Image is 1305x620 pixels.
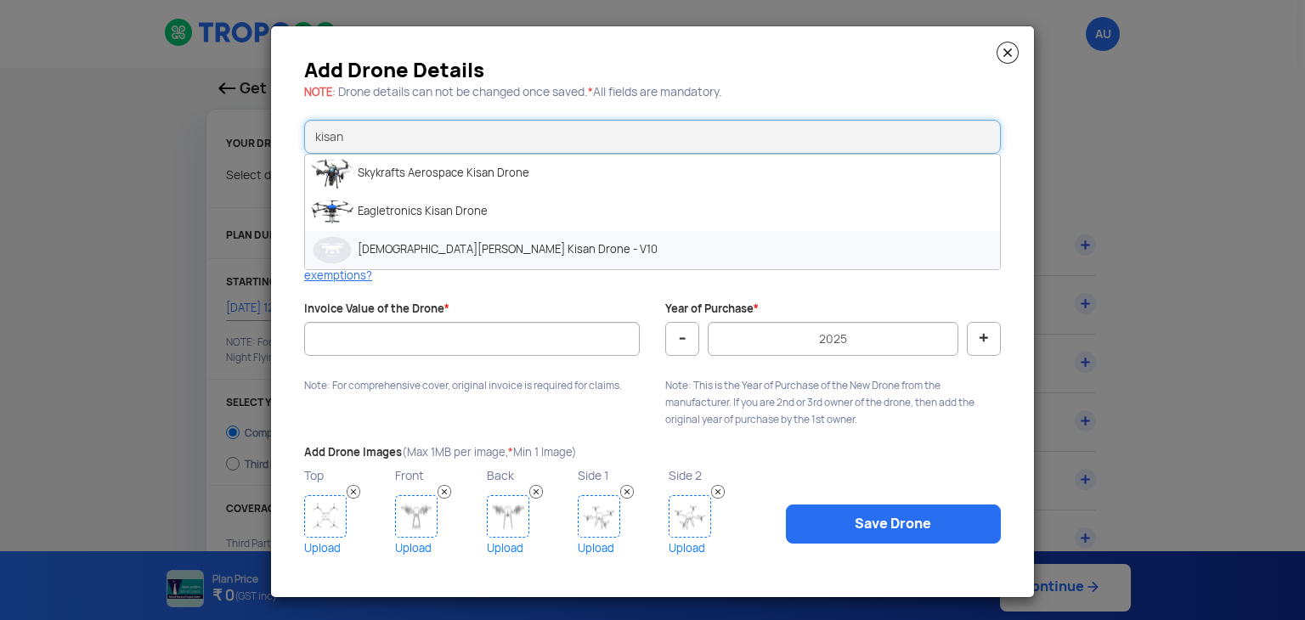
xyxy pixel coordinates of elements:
input: Drone Model : Search by name or brand, eg DOPO, Dhaksha [304,120,1001,154]
li: Skykrafts Aerospace Kisan Drone [305,155,1000,193]
img: Drone Image [304,495,347,538]
a: Save Drone [786,504,1001,544]
a: Upload [304,538,391,559]
img: Drone pic [311,197,353,227]
img: Drone pic [311,159,353,189]
a: Upload [669,538,755,559]
p: Front [395,465,482,487]
label: Year of Purchase [665,302,759,318]
li: Eagletronics Kisan Drone [305,193,1000,231]
img: Remove Image [711,485,725,499]
h5: : Drone details can not be changed once saved. All fields are mandatory. [304,86,1001,99]
img: Remove Image [620,485,634,499]
button: + [967,322,1001,356]
span: NOTE [304,85,332,99]
img: Drone pic [311,235,353,265]
img: close [997,42,1019,64]
button: - [665,322,699,356]
p: Side 1 [578,465,664,487]
a: Upload [487,538,573,559]
p: Back [487,465,573,487]
img: Remove Image [529,485,543,499]
img: Drone Image [487,495,529,538]
img: Drone Image [395,495,438,538]
p: Side 2 [669,465,755,487]
img: Drone Image [669,495,711,538]
p: Top [304,465,391,487]
label: Add Drone Images [304,445,577,461]
span: (Max 1MB per image, Min 1 Image) [402,445,577,459]
img: Remove Image [438,485,451,499]
img: Remove Image [347,485,360,499]
a: Upload [578,538,664,559]
p: Note: For comprehensive cover, original invoice is required for claims. [304,377,640,394]
label: Invoice Value of the Drone [304,302,449,318]
h3: Add Drone Details [304,64,1001,77]
p: Note: This is the Year of Purchase of the New Drone from the manufacturer. If you are 2nd or 3rd ... [665,377,1001,428]
li: Vaimanika Ved Prabha Kisan Drone - V10 [305,231,1000,269]
a: Upload [395,538,482,559]
img: Drone Image [578,495,620,538]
